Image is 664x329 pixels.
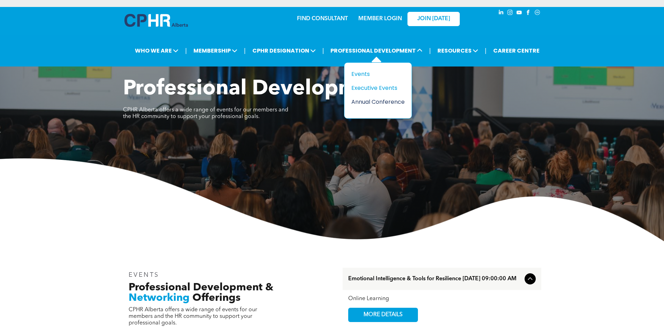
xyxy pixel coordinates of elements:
a: linkedin [497,9,505,18]
span: MEMBERSHIP [191,44,239,57]
div: Annual Conference [351,97,399,106]
a: Social network [534,9,541,18]
a: CAREER CENTRE [491,44,542,57]
a: Events [351,70,405,78]
span: Professional Development [123,79,390,100]
a: FIND CONSULTANT [297,16,348,22]
img: A blue and white logo for cp alberta [124,14,188,27]
span: MORE DETAILS [356,308,411,322]
li: | [185,44,187,58]
span: Emotional Intelligence & Tools for Resilience [DATE] 09:00:00 AM [348,276,522,282]
span: RESOURCES [435,44,480,57]
a: Executive Events [351,84,405,92]
a: youtube [516,9,523,18]
a: facebook [525,9,532,18]
span: CPHR DESIGNATION [250,44,318,57]
a: MEMBER LOGIN [358,16,402,22]
span: Networking [129,293,190,303]
span: PROFESSIONAL DEVELOPMENT [328,44,425,57]
span: WHO WE ARE [133,44,181,57]
span: Professional Development & [129,282,273,293]
li: | [429,44,431,58]
li: | [322,44,324,58]
span: EVENTS [129,272,160,278]
div: Online Learning [348,296,536,302]
span: CPHR Alberta offers a wide range of events for our members and the HR community to support your p... [123,107,288,119]
a: JOIN [DATE] [407,12,460,26]
a: Annual Conference [351,97,405,106]
a: instagram [506,9,514,18]
div: Events [351,70,399,78]
span: Offerings [192,293,241,303]
span: CPHR Alberta offers a wide range of events for our members and the HR community to support your p... [129,307,257,326]
span: JOIN [DATE] [417,16,450,22]
a: MORE DETAILS [348,308,418,322]
li: | [244,44,246,58]
div: Executive Events [351,84,399,92]
li: | [485,44,487,58]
